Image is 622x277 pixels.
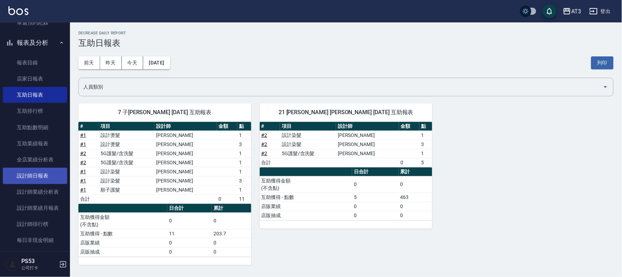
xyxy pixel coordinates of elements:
a: #1 [80,132,86,138]
img: Person [6,257,20,271]
button: 登出 [587,5,614,18]
th: 日合計 [167,204,212,213]
td: 0 [167,213,212,229]
td: 1 [419,149,432,158]
table: a dense table [78,204,251,257]
td: 設計染髮 [280,131,336,140]
td: 0 [352,211,398,220]
td: 0 [399,202,433,211]
a: #2 [80,160,86,165]
td: 設計染髮 [99,167,154,176]
a: #2 [80,151,86,156]
a: #1 [80,187,86,193]
td: 設計燙髮 [99,131,154,140]
th: 項目 [280,122,336,131]
a: 報表目錄 [3,55,67,71]
a: 設計師排行榜 [3,216,67,233]
td: 3 [237,176,251,185]
td: 3 [237,140,251,149]
td: 店販業績 [260,202,352,211]
p: 公司打卡 [21,265,57,271]
td: 店販抽成 [260,211,352,220]
table: a dense table [78,122,251,204]
a: 店家日報表 [3,71,67,87]
th: 金額 [399,122,420,131]
td: 0 [352,176,398,193]
td: 設計染髮 [280,140,336,149]
a: 每日收支明細 [3,249,67,265]
h2: Decrease Daily Report [78,31,614,35]
td: [PERSON_NAME] [154,176,217,185]
td: 5G護髮/含洗髮 [99,158,154,167]
button: 今天 [122,56,144,69]
th: 點 [419,122,432,131]
span: 21 [PERSON_NAME] [PERSON_NAME] [DATE] 互助報表 [268,109,424,116]
td: [PERSON_NAME] [154,167,217,176]
td: 0 [352,202,398,211]
td: 1 [237,149,251,158]
a: 互助排行榜 [3,103,67,119]
td: 順子護髮 [99,185,154,194]
td: 0 [217,194,237,203]
td: 11 [237,194,251,203]
a: #2 [261,132,267,138]
td: 合計 [260,158,280,167]
td: 11 [167,229,212,238]
a: 設計師日報表 [3,168,67,184]
td: 1 [237,131,251,140]
td: 1 [237,185,251,194]
button: 報表及分析 [3,34,67,52]
td: 0 [167,247,212,256]
th: 設計師 [336,122,399,131]
img: Logo [8,6,28,15]
th: 累計 [399,167,433,176]
th: # [260,122,280,131]
a: 互助業績報表 [3,136,67,152]
td: 0 [399,211,433,220]
td: [PERSON_NAME] [154,131,217,140]
button: 列印 [591,56,614,69]
td: 1 [237,158,251,167]
a: 設計師業績月報表 [3,200,67,216]
td: 店販抽成 [78,247,167,256]
td: 5 [352,193,398,202]
th: # [78,122,99,131]
td: 0 [167,238,212,247]
button: Open [600,81,611,92]
td: 互助獲得 - 點數 [78,229,167,238]
div: AT3 [571,7,581,16]
a: #1 [80,178,86,183]
td: [PERSON_NAME] [154,149,217,158]
a: 單週預約紀錄 [3,15,67,31]
table: a dense table [260,122,433,167]
a: #2 [261,141,267,147]
td: 設計燙髮 [99,140,154,149]
td: [PERSON_NAME] [336,131,399,140]
td: 互助獲得金額 (不含點) [78,213,167,229]
th: 金額 [217,122,237,131]
a: 互助點數明細 [3,119,67,136]
td: 合計 [78,194,99,203]
button: AT3 [560,4,584,19]
td: 3 [419,140,432,149]
td: 0 [212,213,251,229]
th: 累計 [212,204,251,213]
button: 前天 [78,56,100,69]
td: 店販業績 [78,238,167,247]
input: 人員名稱 [82,81,600,93]
th: 項目 [99,122,154,131]
a: 互助日報表 [3,87,67,103]
td: 0 [212,238,251,247]
button: [DATE] [143,56,170,69]
h3: 互助日報表 [78,38,614,48]
td: 設計染髮 [99,176,154,185]
table: a dense table [260,167,433,220]
td: [PERSON_NAME] [336,149,399,158]
h5: PS53 [21,258,57,265]
a: 全店業績分析表 [3,152,67,168]
td: [PERSON_NAME] [154,185,217,194]
a: #1 [80,141,86,147]
a: 設計師業績分析表 [3,184,67,200]
th: 點 [237,122,251,131]
td: 0 [212,247,251,256]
